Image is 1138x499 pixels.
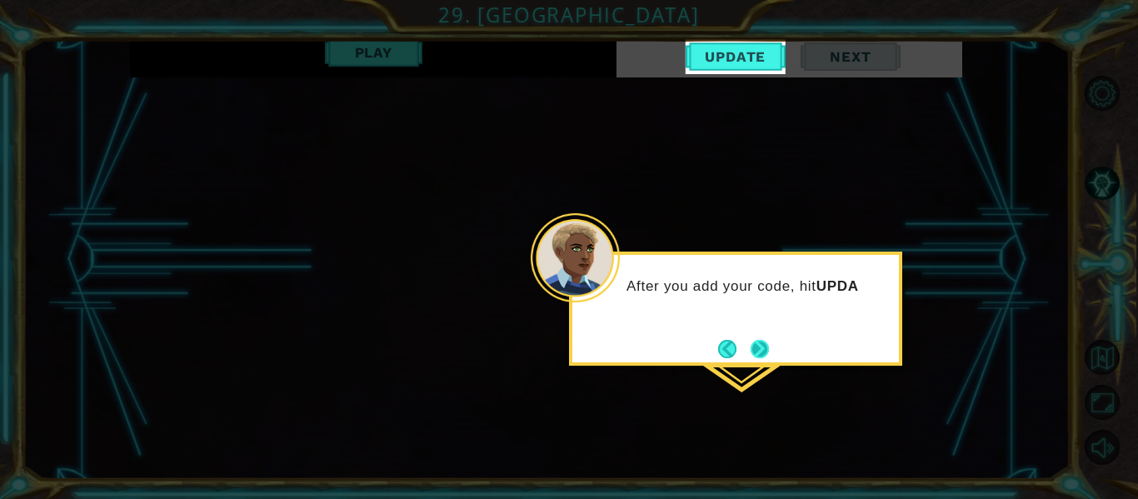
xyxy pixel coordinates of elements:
strong: UPDA [816,278,859,294]
span: Update [688,48,782,65]
p: After you add your code, hit [626,277,887,296]
button: Update [686,40,786,74]
button: Back [718,340,751,358]
button: Next [750,339,769,358]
